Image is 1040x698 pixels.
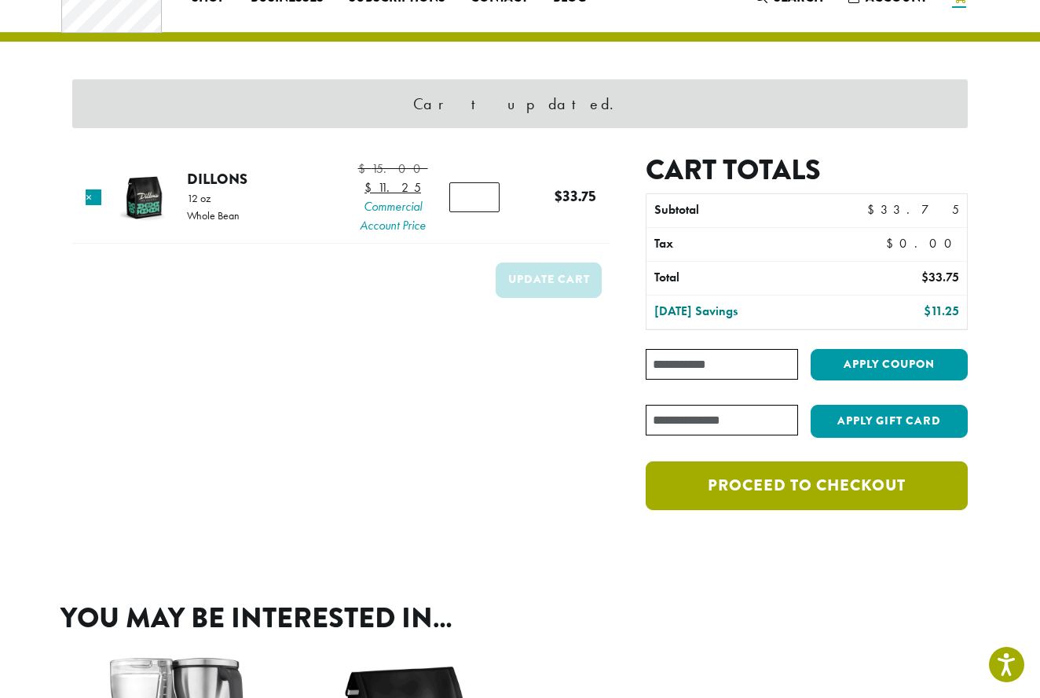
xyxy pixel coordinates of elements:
span: $ [364,179,378,196]
h2: You may be interested in… [60,601,980,635]
a: Dillons [187,168,247,189]
span: $ [867,201,881,218]
span: $ [555,186,562,207]
bdi: 0.00 [886,235,959,252]
div: Cart updated. [72,79,968,128]
th: Tax [646,228,873,261]
th: Subtotal [646,194,839,227]
bdi: 11.25 [924,303,959,319]
p: Whole Bean [187,210,240,221]
span: $ [924,303,931,319]
bdi: 33.75 [867,201,959,218]
input: Product quantity [449,182,500,212]
h2: Cart totals [646,153,968,187]
a: Proceed to checkout [646,461,968,510]
bdi: 33.75 [921,269,959,285]
span: $ [921,269,928,285]
span: $ [358,160,372,177]
th: [DATE] Savings [646,296,839,329]
bdi: 11.25 [364,179,421,196]
bdi: 33.75 [555,186,596,207]
bdi: 15.00 [358,160,428,177]
button: Apply coupon [811,349,968,381]
a: Remove this item [86,189,101,205]
p: 12 oz [187,193,240,204]
button: Update cart [496,263,602,298]
button: Apply Gift Card [811,405,968,438]
th: Total [646,262,839,295]
span: Commercial Account Price [358,197,428,235]
img: Dillons [119,172,170,223]
span: $ [886,235,899,252]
